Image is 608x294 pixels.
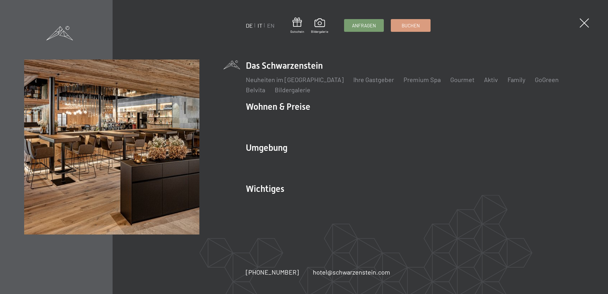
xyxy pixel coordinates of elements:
a: Anfragen [344,19,383,31]
a: [PHONE_NUMBER] [246,268,299,276]
span: Bildergalerie [311,29,328,34]
a: IT [258,22,262,29]
a: Bildergalerie [311,18,328,34]
a: GoGreen [535,76,559,83]
a: Family [508,76,525,83]
a: Buchen [391,19,430,31]
span: Anfragen [352,22,376,29]
a: Gourmet [450,76,474,83]
a: Bildergalerie [275,86,310,94]
a: Ihre Gastgeber [353,76,394,83]
a: DE [246,22,253,29]
a: Premium Spa [404,76,441,83]
a: Aktiv [484,76,498,83]
span: Buchen [402,22,420,29]
a: hotel@schwarzenstein.com [313,268,390,276]
a: Belvita [246,86,265,94]
a: Gutschein [290,17,304,34]
span: Gutschein [290,29,304,34]
a: Neuheiten im [GEOGRAPHIC_DATA] [246,76,344,83]
span: [PHONE_NUMBER] [246,268,299,276]
a: EN [267,22,274,29]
